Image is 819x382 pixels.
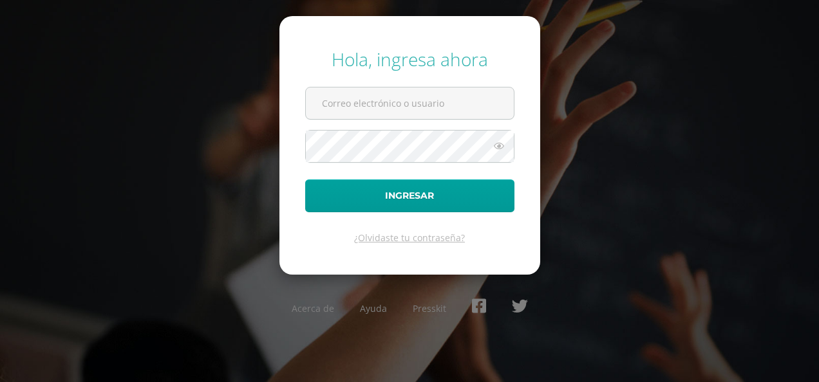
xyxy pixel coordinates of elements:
a: Acerca de [292,302,334,314]
button: Ingresar [305,179,514,212]
a: Ayuda [360,302,387,314]
div: Hola, ingresa ahora [305,47,514,71]
a: ¿Olvidaste tu contraseña? [354,232,465,244]
input: Correo electrónico o usuario [306,87,514,119]
a: Presskit [413,302,446,314]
